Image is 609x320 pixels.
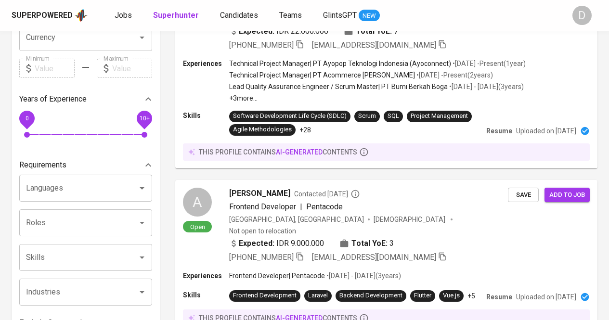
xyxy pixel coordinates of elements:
[325,271,401,281] p: • [DATE] - [DATE] ( 3 years )
[339,291,402,300] div: Backend Development
[451,59,526,68] p: • [DATE] - Present ( 1 year )
[19,159,66,171] p: Requirements
[350,189,360,199] svg: By Batam recruiter
[572,6,592,25] div: D
[544,188,590,203] button: Add to job
[233,291,297,300] div: Frontend Development
[358,112,376,121] div: Scrum
[299,125,311,135] p: +28
[359,11,380,21] span: NEW
[199,147,357,157] p: this profile contains contents
[229,202,296,211] span: Frontend Developer
[486,292,512,302] p: Resume
[186,223,209,231] span: Open
[115,10,134,22] a: Jobs
[229,82,448,91] p: Lead Quality Assurance Engineer / Scrum Master | PT Bumi Berkah Boga
[229,253,294,262] span: [PHONE_NUMBER]
[183,59,229,68] p: Experiences
[239,238,274,249] b: Expected:
[229,70,415,80] p: Technical Project Manager | PT Acommerce [PERSON_NAME]
[239,26,274,37] b: Expected:
[229,215,364,224] div: [GEOGRAPHIC_DATA], [GEOGRAPHIC_DATA]
[516,126,576,136] p: Uploaded on [DATE]
[229,40,294,50] span: [PHONE_NUMBER]
[414,291,431,300] div: Flutter
[467,291,475,301] p: +5
[135,285,149,299] button: Open
[374,215,447,224] span: [DEMOGRAPHIC_DATA]
[229,59,451,68] p: Technical Project Manager | PT Ayopop Teknologi Indonesia (Ayoconnect)
[415,70,493,80] p: • [DATE] - Present ( 2 years )
[229,26,328,37] div: IDR 22.000.000
[25,115,28,122] span: 0
[448,82,524,91] p: • [DATE] - [DATE] ( 3 years )
[508,188,539,203] button: Save
[276,148,323,156] span: AI-generated
[516,292,576,302] p: Uploaded on [DATE]
[323,11,357,20] span: GlintsGPT
[351,238,388,249] b: Total YoE:
[229,226,296,236] p: Not open to relocation
[306,202,343,211] span: Pentacode
[183,188,212,217] div: A
[19,93,87,105] p: Years of Experience
[183,111,229,120] p: Skills
[308,291,328,300] div: Laravel
[486,126,512,136] p: Resume
[229,188,290,199] span: [PERSON_NAME]
[279,10,304,22] a: Teams
[12,8,88,23] a: Superpoweredapp logo
[388,112,399,121] div: SQL
[153,10,201,22] a: Superhunter
[115,11,132,20] span: Jobs
[135,251,149,264] button: Open
[513,190,534,201] span: Save
[356,26,392,37] b: Total YoE:
[135,181,149,195] button: Open
[183,290,229,300] p: Skills
[19,90,152,109] div: Years of Experience
[443,291,460,300] div: Vue.js
[389,238,394,249] span: 3
[549,190,585,201] span: Add to job
[19,155,152,175] div: Requirements
[323,10,380,22] a: GlintsGPT NEW
[300,201,302,213] span: |
[112,59,152,78] input: Value
[183,271,229,281] p: Experiences
[35,59,75,78] input: Value
[312,40,436,50] span: [EMAIL_ADDRESS][DOMAIN_NAME]
[220,10,260,22] a: Candidates
[233,112,347,121] div: Software Development Life Cycle (SDLC)
[229,93,526,103] p: +3 more ...
[220,11,258,20] span: Candidates
[233,125,292,134] div: Agile Methodologies
[394,26,398,37] span: 7
[153,11,199,20] b: Superhunter
[229,238,324,249] div: IDR 9.000.000
[312,253,436,262] span: [EMAIL_ADDRESS][DOMAIN_NAME]
[75,8,88,23] img: app logo
[12,10,73,21] div: Superpowered
[139,115,149,122] span: 10+
[411,112,468,121] div: Project Management
[294,189,360,199] span: Contacted [DATE]
[279,11,302,20] span: Teams
[135,31,149,44] button: Open
[135,216,149,230] button: Open
[229,271,325,281] p: Frontend Developer | Pentacode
